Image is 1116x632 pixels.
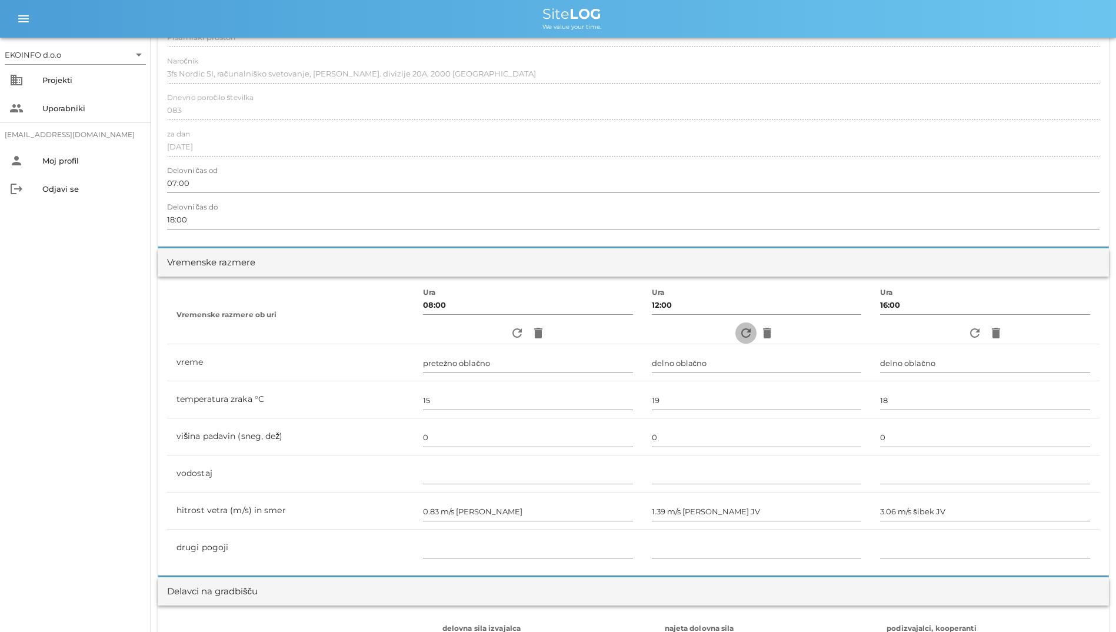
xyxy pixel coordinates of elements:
i: people [9,101,24,115]
i: refresh [510,326,524,340]
label: Delovni čas od [167,167,218,175]
i: person [9,154,24,168]
div: EKOINFO d.o.o [5,49,61,60]
b: LOG [569,5,601,22]
i: delete [531,326,545,340]
div: Odjavi se [42,184,141,194]
div: Pripomoček za klepet [948,505,1116,632]
i: logout [9,182,24,196]
i: delete [760,326,774,340]
label: Ura [880,288,893,297]
th: Vremenske razmere ob uri [167,286,414,344]
i: business [9,73,24,87]
i: delete [989,326,1003,340]
td: drugi pogoji [167,530,414,566]
div: Delavci na gradbišču [167,585,258,598]
i: refresh [739,326,753,340]
label: Ura [652,288,665,297]
i: refresh [968,326,982,340]
div: Vremenske razmere [167,256,255,270]
span: We value your time. [542,23,601,31]
i: arrow_drop_down [132,48,146,62]
label: Dnevno poročilo številka [167,94,254,102]
label: Delovni čas do [167,203,218,212]
td: temperatura zraka °C [167,381,414,418]
div: EKOINFO d.o.o [5,45,146,64]
td: višina padavin (sneg, dež) [167,418,414,455]
label: za dan [167,130,190,139]
span: Site [542,5,601,22]
div: Uporabniki [42,104,141,113]
div: Projekti [42,75,141,85]
label: Ura [423,288,436,297]
td: hitrost vetra (m/s) in smer [167,493,414,530]
div: Moj profil [42,156,141,165]
i: menu [16,12,31,26]
iframe: Chat Widget [948,505,1116,632]
label: Naročnik [167,57,198,66]
td: vodostaj [167,455,414,493]
td: vreme [167,344,414,381]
